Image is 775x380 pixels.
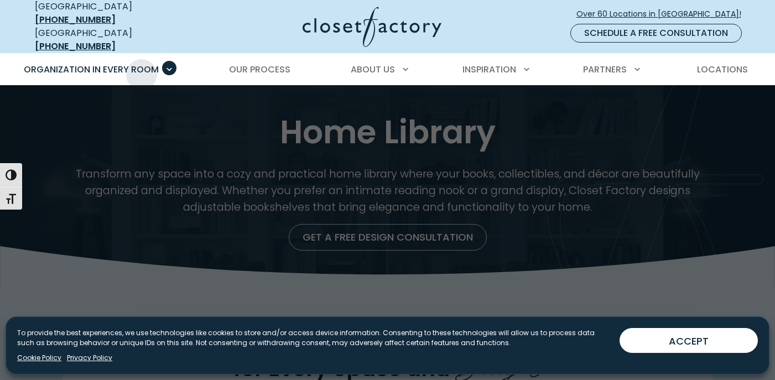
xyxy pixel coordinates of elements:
[583,63,627,76] span: Partners
[462,63,516,76] span: Inspiration
[17,353,61,363] a: Cookie Policy
[24,63,159,76] span: Organization in Every Room
[229,63,290,76] span: Our Process
[16,54,760,85] nav: Primary Menu
[697,63,748,76] span: Locations
[17,328,611,348] p: To provide the best experiences, we use technologies like cookies to store and/or access device i...
[351,63,395,76] span: About Us
[35,40,116,53] a: [PHONE_NUMBER]
[620,328,758,353] button: ACCEPT
[35,13,116,26] a: [PHONE_NUMBER]
[570,24,742,43] a: Schedule a Free Consultation
[303,7,441,47] img: Closet Factory Logo
[576,8,750,20] span: Over 60 Locations in [GEOGRAPHIC_DATA]!
[35,27,195,53] div: [GEOGRAPHIC_DATA]
[67,353,112,363] a: Privacy Policy
[576,4,751,24] a: Over 60 Locations in [GEOGRAPHIC_DATA]!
